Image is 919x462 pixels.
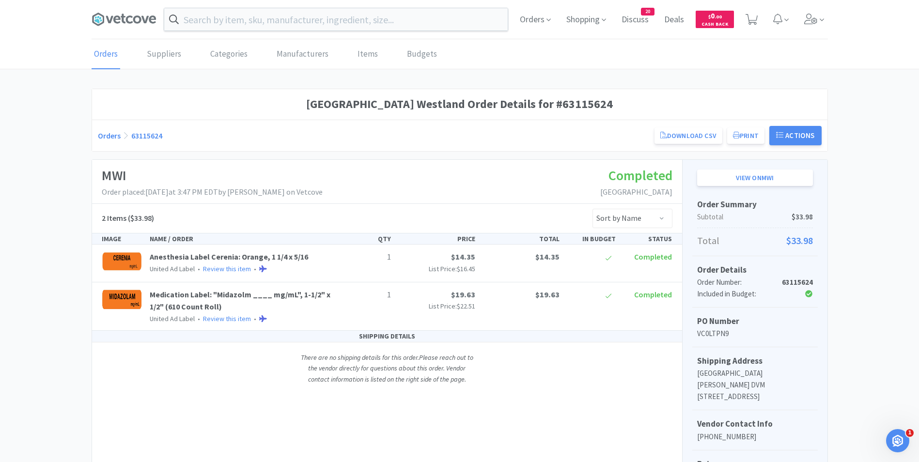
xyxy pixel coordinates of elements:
a: Items [355,40,380,69]
span: $33.98 [786,233,813,248]
a: 63115624 [131,131,162,140]
a: Manufacturers [274,40,331,69]
span: $14.35 [451,252,475,262]
span: • [196,314,202,323]
div: IN BUDGET [563,233,620,244]
h5: PO Number [697,315,813,328]
span: 2 Items [102,213,126,223]
span: $16.45 [457,264,475,273]
span: . 00 [715,14,722,20]
a: Discuss20 [618,15,653,24]
p: List Price: [399,263,475,274]
span: Completed [634,252,672,262]
a: Suppliers [144,40,184,69]
span: $19.63 [451,290,475,299]
p: 1 [343,289,391,301]
a: $0.00Cash Back [696,6,734,32]
strong: 63115624 [782,277,813,287]
span: • [252,314,258,323]
a: Review this item [203,314,251,323]
span: Completed [634,290,672,299]
div: PRICE [395,233,479,244]
i: There are no shipping details for this order. Please reach out to the vendor directly for questio... [301,353,473,384]
p: Total [697,233,813,248]
p: 1 [343,251,391,263]
input: Search by item, sku, manufacturer, ingredient, size... [164,8,508,31]
button: Actions [769,126,822,145]
span: $ [708,14,711,20]
img: ec2f167facf2440286f70f0cef079c95_281005.png [102,289,142,310]
div: IMAGE [98,233,146,244]
div: Included in Budget: [697,288,774,300]
div: STATUS [620,233,676,244]
a: Orders [98,131,121,140]
img: 32cce98e64dc40359657fd9450d480c4_494903.png [102,251,142,272]
span: $19.63 [535,290,560,299]
p: List Price: [399,301,475,311]
a: Orders [92,40,120,69]
span: $14.35 [535,252,560,262]
span: Completed [608,167,672,184]
a: Download CSV [654,127,722,144]
h5: ($33.98) [102,212,154,225]
p: [GEOGRAPHIC_DATA] [600,186,672,199]
span: 20 [641,8,654,15]
a: Categories [208,40,250,69]
span: • [196,264,202,273]
h1: [GEOGRAPHIC_DATA] Westland Order Details for #63115624 [98,95,822,113]
h5: Order Details [697,263,813,277]
h5: Order Summary [697,198,813,211]
h1: MWI [102,165,323,186]
span: 0 [708,11,722,20]
p: [PHONE_NUMBER] [697,431,813,443]
p: [GEOGRAPHIC_DATA] [PERSON_NAME] DVM [STREET_ADDRESS] [697,368,813,402]
div: SHIPPING DETAILS [92,331,682,342]
span: United Ad Label [150,314,195,323]
a: View onMWI [697,169,813,186]
p: VC0LTPN9 [697,328,813,339]
iframe: Intercom live chat [886,429,909,452]
h5: Vendor Contact Info [697,417,813,431]
span: United Ad Label [150,264,195,273]
p: Subtotal [697,211,813,223]
span: 1 [906,429,914,437]
button: Print [727,127,764,144]
div: Order Number: [697,277,774,288]
span: • [252,264,258,273]
div: QTY [339,233,395,244]
a: Deals [660,15,688,24]
div: TOTAL [479,233,563,244]
p: Order placed: [DATE] at 3:47 PM EDT by [PERSON_NAME] on Vetcove [102,186,323,199]
span: $33.98 [792,211,813,223]
a: Anesthesia Label Cerenia: Orange, 1 1/4 x 5/16 [150,252,308,262]
h5: Shipping Address [697,354,813,368]
div: NAME / ORDER [146,233,339,244]
span: Cash Back [701,22,728,28]
a: Budgets [405,40,439,69]
a: Review this item [203,264,251,273]
a: Medication Label: "Midazolm ____ mg/mL", 1-1/2" x 1/2" (610 Count Roll) [150,290,330,312]
span: $22.51 [457,302,475,310]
